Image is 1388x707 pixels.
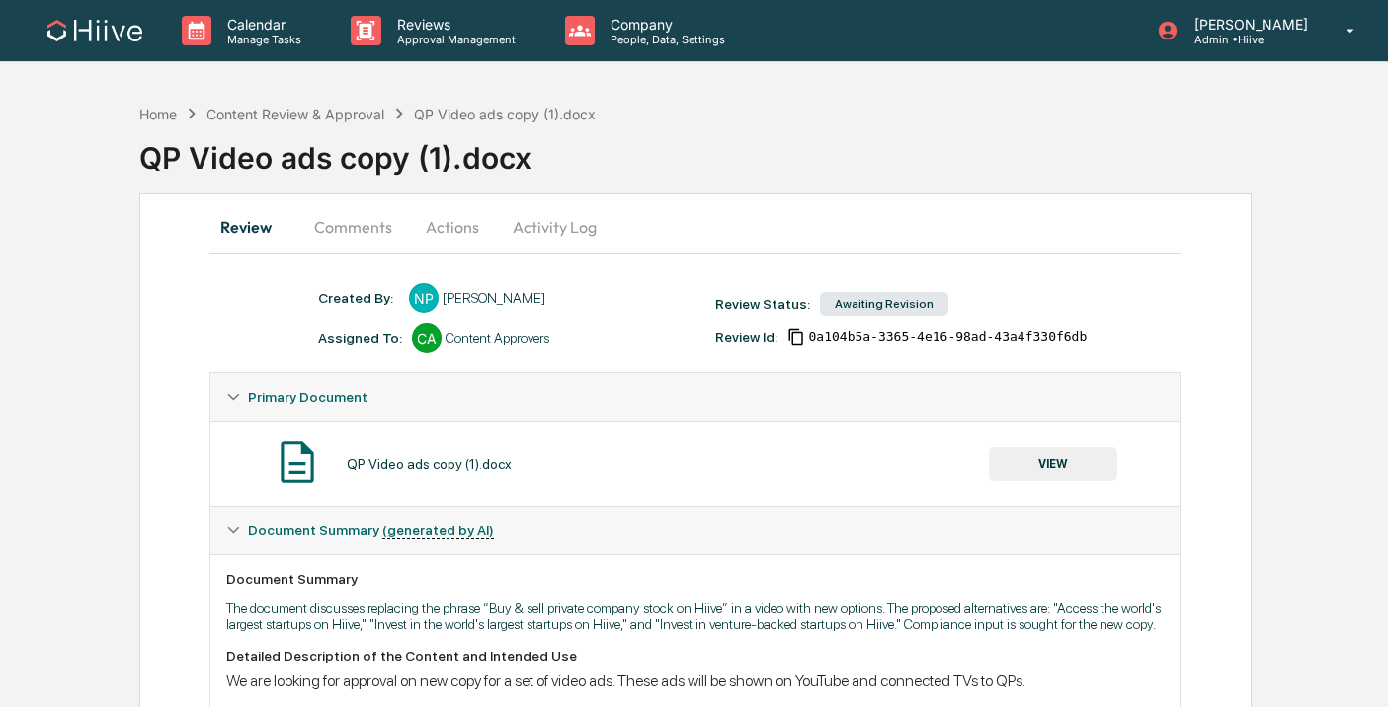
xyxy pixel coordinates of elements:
[443,290,545,306] div: [PERSON_NAME]
[1325,642,1378,695] iframe: Open customer support
[414,106,596,122] div: QP Video ads copy (1).docx
[226,671,1165,690] div: We are looking for approval on new copy for a set of video ads. These ads will be shown on YouTub...
[298,203,408,251] button: Comments
[206,106,384,122] div: Content Review & Approval
[226,600,1165,632] p: The document discusses replacing the phrase “Buy & sell private company stock on Hiive” in a vide...
[715,296,810,312] div: Review Status:
[209,203,298,251] button: Review
[210,421,1181,506] div: Primary Document
[1179,33,1318,46] p: Admin • Hiive
[408,203,497,251] button: Actions
[715,329,777,345] div: Review Id:
[248,522,494,538] span: Document Summary
[787,328,805,346] span: Copy Id
[211,16,311,33] p: Calendar
[273,437,322,487] img: Document Icon
[381,16,526,33] p: Reviews
[595,33,735,46] p: People, Data, Settings
[226,571,1165,587] div: Document Summary
[382,522,494,539] u: (generated by AI)
[139,106,177,122] div: Home
[446,330,549,346] div: Content Approvers
[497,203,612,251] button: Activity Log
[209,203,1182,251] div: secondary tabs example
[248,389,367,405] span: Primary Document
[381,33,526,46] p: Approval Management
[989,447,1117,481] button: VIEW
[210,507,1181,554] div: Document Summary (generated by AI)
[820,292,948,316] div: Awaiting Revision
[210,373,1181,421] div: Primary Document
[409,283,439,313] div: NP
[47,20,142,41] img: logo
[595,16,735,33] p: Company
[318,290,399,306] div: Created By: ‎ ‎
[809,329,1088,345] span: 0a104b5a-3365-4e16-98ad-43a4f330f6db
[318,330,402,346] div: Assigned To:
[226,648,1165,664] div: Detailed Description of the Content and Intended Use
[347,456,512,472] div: QP Video ads copy (1).docx
[1179,16,1318,33] p: [PERSON_NAME]
[412,323,442,353] div: CA
[211,33,311,46] p: Manage Tasks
